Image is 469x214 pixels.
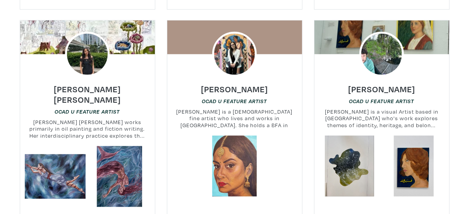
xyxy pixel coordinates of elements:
small: [PERSON_NAME] is a visual Artist based in [GEOGRAPHIC_DATA] who's work explores themes of identit... [314,108,449,129]
h6: [PERSON_NAME] [348,84,415,94]
img: phpThumb.php [212,32,257,77]
a: OCAD U Feature Artist [202,97,267,105]
a: [PERSON_NAME] [201,82,268,91]
a: [PERSON_NAME] [PERSON_NAME] [20,87,155,96]
small: [PERSON_NAME] is a [DEMOGRAPHIC_DATA] fine artist who lives and works in [GEOGRAPHIC_DATA]. She h... [167,108,302,129]
img: phpThumb.php [359,32,404,77]
h6: [PERSON_NAME] [201,84,268,94]
img: phpThumb.php [65,32,110,77]
a: [PERSON_NAME] [348,82,415,91]
h6: [PERSON_NAME] [PERSON_NAME] [20,84,155,105]
a: OCAD U Feature Artist [349,97,414,105]
small: [PERSON_NAME] [PERSON_NAME] works primarily in oil painting and fiction writing. Her interdiscipl... [20,119,155,139]
a: OCAD U Feature Artist [55,108,120,115]
em: OCAD U Feature Artist [349,98,414,104]
em: OCAD U Feature Artist [202,98,267,104]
